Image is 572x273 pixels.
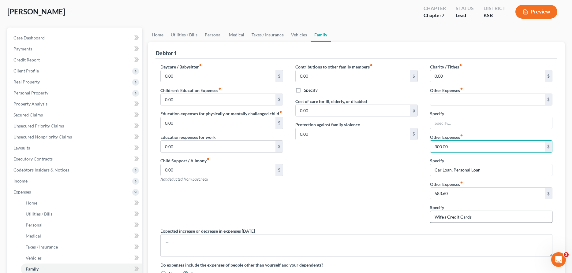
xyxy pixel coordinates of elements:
[460,181,463,184] i: fiber_manual_record
[275,141,283,152] div: $
[13,156,53,161] span: Executory Contracts
[551,252,566,267] iframe: Intercom live chat
[564,252,569,257] span: 2
[148,28,167,42] a: Home
[13,35,45,40] span: Case Dashboard
[545,94,552,105] div: $
[430,70,545,82] input: --
[21,242,142,253] a: Taxes / Insurance
[9,142,142,153] a: Lawsuits
[160,110,282,117] label: Education expenses for physically or mentally challenged child
[410,70,417,82] div: $
[545,141,552,152] div: $
[279,110,282,113] i: fiber_manual_record
[430,64,462,70] label: Charity / Tithes
[9,32,142,43] a: Case Dashboard
[26,244,58,249] span: Taxes / Insurance
[460,134,463,137] i: fiber_manual_record
[287,28,311,42] a: Vehicles
[515,5,557,19] button: Preview
[26,222,43,227] span: Personal
[161,164,275,176] input: --
[295,98,367,105] label: Cost of care for ill, elderly, or disabled
[410,105,417,116] div: $
[9,98,142,109] a: Property Analysis
[430,164,552,176] input: Specify...
[430,87,463,94] label: Other Expenses
[459,64,462,67] i: fiber_manual_record
[13,134,72,139] span: Unsecured Nonpriority Claims
[430,211,552,223] input: Specify...
[225,28,248,42] a: Medical
[545,70,552,82] div: $
[160,64,202,70] label: Daycare / Babysitter
[13,145,30,150] span: Lawsuits
[484,5,506,12] div: District
[7,7,65,16] span: [PERSON_NAME]
[13,189,31,194] span: Expenses
[296,70,410,82] input: --
[9,131,142,142] a: Unsecured Nonpriority Claims
[26,266,39,271] span: Family
[13,123,64,128] span: Unsecured Priority Claims
[13,90,48,95] span: Personal Property
[275,94,283,105] div: $
[13,101,47,106] span: Property Analysis
[167,28,201,42] a: Utilities / Bills
[430,117,552,129] input: Specify...
[424,12,446,19] div: Chapter
[430,188,545,199] input: --
[199,64,202,67] i: fiber_manual_record
[160,262,552,268] label: Do expenses include the expenses of people other than yourself and your dependents?
[13,178,28,183] span: Income
[160,134,216,140] label: Education expenses for work
[160,177,208,182] span: Not deducted from paycheck
[155,50,177,57] div: Debtor 1
[26,200,37,205] span: Home
[13,46,32,51] span: Payments
[161,94,275,105] input: --
[295,64,373,70] label: Contributions to other family members
[13,68,39,73] span: Client Profile
[430,94,545,105] input: --
[9,109,142,120] a: Secured Claims
[430,204,444,211] label: Specify
[207,157,210,160] i: fiber_manual_record
[311,28,331,42] a: Family
[456,5,474,12] div: Status
[430,181,463,187] label: Other Expenses
[9,43,142,54] a: Payments
[161,117,275,129] input: --
[442,12,444,18] span: 7
[545,188,552,199] div: $
[430,157,444,164] label: Specify
[160,228,255,234] label: Expected increase or decrease in expenses [DATE]
[430,141,545,152] input: --
[13,112,43,117] span: Secured Claims
[13,167,69,172] span: Codebtors Insiders & Notices
[484,12,506,19] div: KSB
[275,117,283,129] div: $
[9,120,142,131] a: Unsecured Priority Claims
[218,87,221,90] i: fiber_manual_record
[9,54,142,65] a: Credit Report
[160,87,221,94] label: Children's Education Expenses
[296,128,410,140] input: --
[370,64,373,67] i: fiber_manual_record
[21,197,142,208] a: Home
[460,87,463,90] i: fiber_manual_record
[295,121,360,128] label: Protection against family violence
[430,110,444,117] label: Specify
[26,211,52,216] span: Utilities / Bills
[248,28,287,42] a: Taxes / Insurance
[21,220,142,231] a: Personal
[21,231,142,242] a: Medical
[410,128,417,140] div: $
[201,28,225,42] a: Personal
[160,157,210,164] label: Child Support / Alimony
[26,233,41,238] span: Medical
[21,208,142,220] a: Utilities / Bills
[304,87,318,93] label: Specify
[275,70,283,82] div: $
[430,134,463,140] label: Other Expenses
